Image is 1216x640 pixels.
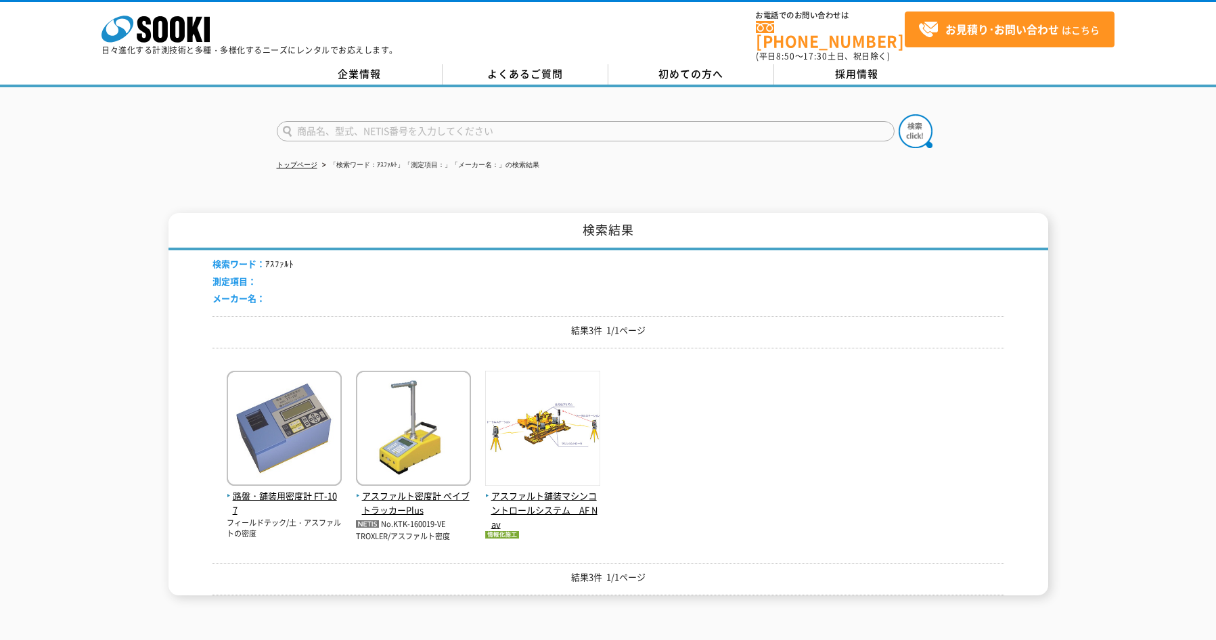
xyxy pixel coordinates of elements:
span: お電話でのお問い合わせは [756,12,905,20]
span: 17:30 [803,50,828,62]
a: 路盤・舗装用密度計 FT-107 [227,475,342,517]
p: 日々進化する計測技術と多種・多様化するニーズにレンタルでお応えします。 [102,46,398,54]
span: 路盤・舗装用密度計 FT-107 [227,489,342,518]
span: 検索ワード： [212,257,265,270]
p: 結果3件 1/1ページ [212,323,1004,338]
a: アスファルト密度計 ぺイブトラッカーPlus [356,475,471,517]
a: お見積り･お問い合わせはこちら [905,12,1114,47]
span: (平日 ～ 土日、祝日除く) [756,50,890,62]
a: 企業情報 [277,64,443,85]
a: 初めての方へ [608,64,774,85]
strong: お見積り･お問い合わせ [945,21,1059,37]
h1: 検索結果 [168,213,1048,250]
span: メーカー名： [212,292,265,304]
img: btn_search.png [899,114,932,148]
a: [PHONE_NUMBER] [756,21,905,49]
p: No.KTK-160019-VE [356,518,471,532]
span: アスファルト舗装マシンコントロールシステム AF Nav [485,489,600,531]
img: アスファルト舗装マシンコントロールシステム AF Nav [485,371,600,489]
img: ぺイブトラッカーPlus [356,371,471,489]
input: 商品名、型式、NETIS番号を入力してください [277,121,895,141]
p: フィールドテック/土・アスファルトの密度 [227,518,342,540]
li: ｱｽﾌｧﾙﾄ [212,257,294,271]
span: 測定項目： [212,275,256,288]
img: 情報化施工 [485,531,519,539]
p: TROXLER/アスファルト密度 [356,531,471,543]
span: アスファルト密度計 ぺイブトラッカーPlus [356,489,471,518]
img: FT-107 [227,371,342,489]
span: 初めての方へ [658,66,723,81]
a: トップページ [277,161,317,168]
span: 8:50 [776,50,795,62]
a: よくあるご質問 [443,64,608,85]
li: 「検索ワード：ｱｽﾌｧﾙﾄ」「測定項目：」「メーカー名：」の検索結果 [319,158,539,173]
p: 結果3件 1/1ページ [212,570,1004,585]
a: アスファルト舗装マシンコントロールシステム AF Nav [485,475,600,531]
a: 採用情報 [774,64,940,85]
span: はこちら [918,20,1100,40]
